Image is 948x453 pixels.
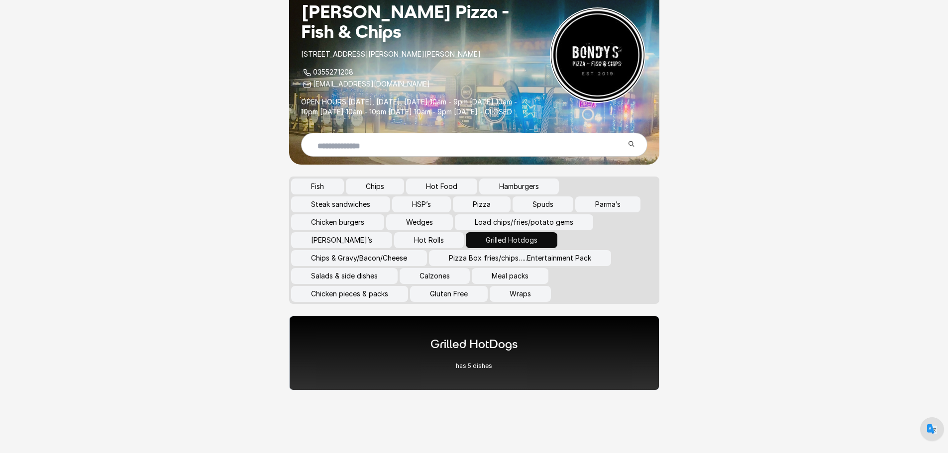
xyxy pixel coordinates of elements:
[406,179,477,194] button: Hot Food
[472,268,548,284] button: Meal packs
[291,232,392,248] button: [PERSON_NAME]’s
[550,7,645,103] img: Restaurant Logo
[301,1,524,41] h1: [PERSON_NAME] Pizza - Fish & Chips
[291,250,427,266] button: Chips & Gravy/Bacon/Cheese
[466,232,557,248] button: Grilled Hotdogs
[301,97,524,117] p: OPEN HOURS [DATE], [DATE], [DATE] 10am - 9pm [DATE] 10am - 10pm [DATE] 10am - 10pm [DATE] 10am - ...
[301,79,524,89] p: [EMAIL_ADDRESS][DOMAIN_NAME]
[291,196,390,212] button: Steak sandwiches
[301,67,524,77] p: 0355271208
[490,286,551,302] button: Wraps
[400,268,470,284] button: Calzones
[346,179,404,194] button: Chips
[392,196,451,212] button: HSP’s
[301,49,524,59] p: [STREET_ADDRESS][PERSON_NAME][PERSON_NAME]
[291,179,344,194] button: Fish
[455,214,593,230] button: Load chips/fries/potato gems
[453,196,511,212] button: Pizza
[430,336,518,352] h1: Grilled HotDogs
[513,196,573,212] button: Spuds
[429,250,611,266] button: Pizza Box fries/chips…..Entertainment Pack
[394,232,464,248] button: Hot Rolls
[575,196,640,212] button: Parma’s
[430,362,518,370] p: has 5 dishes
[410,286,488,302] button: Gluten Free
[291,214,384,230] button: Chicken burgers
[386,214,453,230] button: Wedges
[479,179,559,194] button: Hamburgers
[927,424,937,434] img: default.png
[291,286,408,302] button: Chicken pieces & packs
[291,268,398,284] button: Salads & side dishes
